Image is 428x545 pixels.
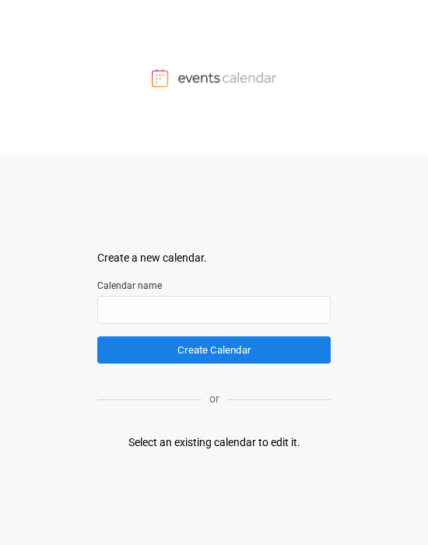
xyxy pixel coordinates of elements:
div: Select an existing calendar to edit it. [128,434,300,451]
div: Create a new calendar. [97,250,331,266]
p: or [202,391,227,407]
label: Calendar name [97,279,331,293]
img: Events Calendar [152,69,276,87]
button: Create Calendar [97,336,331,364]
